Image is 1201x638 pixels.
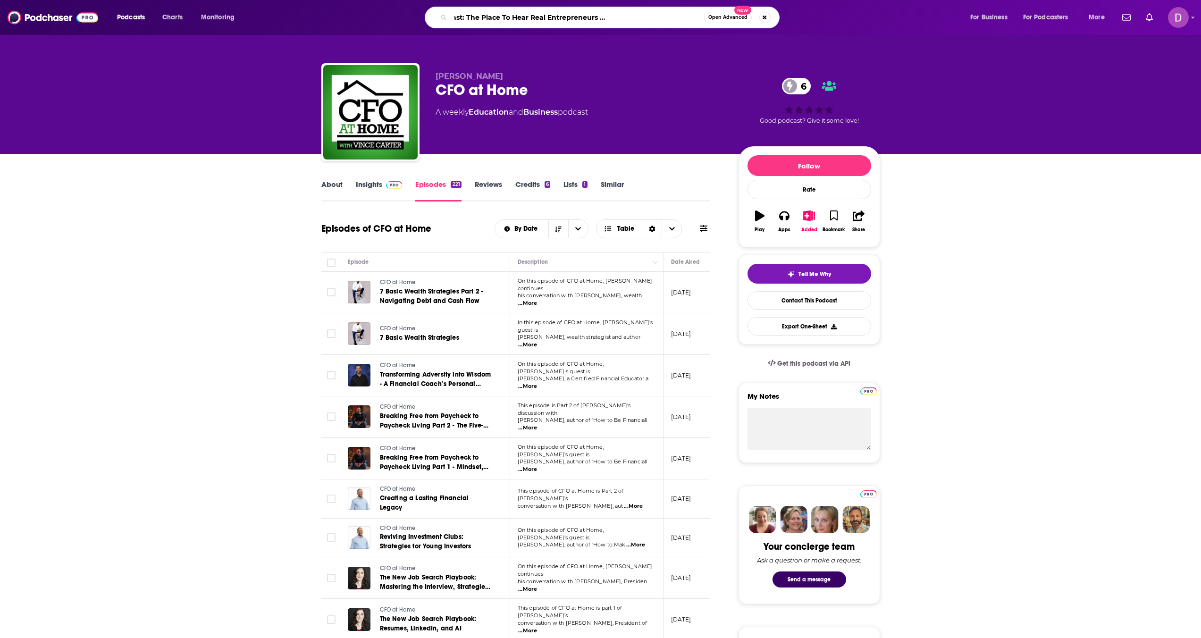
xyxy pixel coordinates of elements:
button: Added [797,204,821,238]
button: open menu [1082,10,1117,25]
span: [PERSON_NAME], author of 'How to Be Financiall [518,458,648,465]
a: Episodes221 [415,180,461,201]
span: Toggle select row [327,615,336,624]
div: Sort Direction [642,220,662,238]
a: CFO at Home [380,485,493,494]
a: Creating a Lasting Financial Legacy [380,494,493,512]
div: 6 [545,181,550,188]
p: [DATE] [671,574,691,582]
span: For Podcasters [1023,11,1068,24]
div: Share [852,227,865,233]
span: Breaking Free from Paycheck to Paycheck Living Part 1 - Mindset, Gratitude, and Challenging Conve... [380,453,489,490]
img: Podchaser Pro [386,181,403,189]
div: A weekly podcast [436,107,588,118]
span: Toggle select row [327,371,336,379]
h1: Episodes of CFO at Home [321,223,431,235]
span: Toggle select row [327,412,336,421]
span: ...More [518,627,537,635]
a: Reviews [475,180,502,201]
span: 6 [791,78,811,94]
span: Monitoring [201,11,235,24]
a: Transforming Adversity into Wisdom - A Financial Coach’s Personal Insights on Managing Money [380,370,493,389]
a: CFO at Home [380,325,492,333]
span: By Date [514,226,541,232]
div: Search podcasts, credits, & more... [434,7,789,28]
span: CFO at Home [380,403,416,410]
button: open menu [495,226,548,232]
img: Jules Profile [811,506,839,533]
a: The New Job Search Playbook: Mastering the Interview, Strategies to Stand Out and Succeed [380,573,493,592]
img: CFO at Home [323,65,418,159]
span: On this episode of CFO at Home, [PERSON_NAME]’s guest is [518,527,604,541]
span: CFO at Home [380,525,416,531]
span: ...More [624,503,643,510]
button: open menu [110,10,157,25]
span: ...More [518,383,537,390]
p: [DATE] [671,371,691,379]
span: Good podcast? Give it some love! [760,117,859,124]
span: New [734,6,751,15]
img: Sydney Profile [749,506,776,533]
a: Credits6 [515,180,550,201]
button: Sort Direction [548,220,568,238]
span: [PERSON_NAME], a Certified Financial Educator a [518,375,649,382]
span: Tell Me Why [798,270,831,278]
div: 1 [582,181,587,188]
span: Get this podcast via API [777,360,850,368]
button: Share [846,204,871,238]
a: Charts [156,10,188,25]
p: [DATE] [671,413,691,421]
span: More [1089,11,1105,24]
span: CFO at Home [380,565,416,571]
span: his conversation with [PERSON_NAME], Presiden [518,578,647,585]
div: 6Good podcast? Give it some love! [739,72,880,130]
a: CFO at Home [380,524,493,533]
span: ...More [518,586,537,593]
span: Table [617,226,634,232]
input: Search podcasts, credits, & more... [451,10,704,25]
a: 7 Basic Wealth Strategies Part 2 - Navigating Debt and Cash Flow [380,287,493,306]
span: Toggle select row [327,454,336,462]
span: ...More [518,341,537,349]
a: The New Job Search Playbook: Resumes, LinkedIn, and AI [380,614,493,633]
button: Apps [772,204,797,238]
label: My Notes [747,392,871,408]
span: Open Advanced [708,15,747,20]
span: This episode of CFO at Home is part 1 of [PERSON_NAME]’s [518,604,622,619]
a: Show notifications dropdown [1142,9,1157,25]
button: open menu [964,10,1019,25]
button: open menu [1017,10,1082,25]
span: The New Job Search Playbook: Mastering the Interview, Strategies to Stand Out and Succeed [380,573,491,600]
a: CFO at Home [380,361,493,370]
span: On this episode of CFO at Home, [PERSON_NAME]·s guest is [518,361,604,375]
span: Toggle select row [327,495,336,503]
a: CFO at Home [380,403,493,411]
a: Business [523,108,558,117]
button: Show profile menu [1168,7,1189,28]
div: Rate [747,180,871,199]
span: Toggle select row [327,574,336,582]
button: Bookmark [822,204,846,238]
button: Column Actions [650,257,661,268]
div: Bookmark [823,227,845,233]
div: Description [518,256,548,268]
p: [DATE] [671,534,691,542]
span: Breaking Free from Paycheck to Paycheck Living Part 2 - The Five-Step Savings Plan [380,412,489,439]
span: On this episode of CFO at Home, [PERSON_NAME] continues [518,563,653,577]
button: Open AdvancedNew [704,12,752,23]
a: About [321,180,343,201]
span: [PERSON_NAME], author of 'How to Be Financiall [518,417,648,423]
a: Education [469,108,509,117]
span: ...More [518,466,537,473]
a: Pro website [860,489,877,498]
span: [PERSON_NAME], author of 'How to Mak [518,541,626,548]
span: [PERSON_NAME] [436,72,503,81]
span: Creating a Lasting Financial Legacy [380,494,469,512]
div: Play [755,227,764,233]
span: CFO at Home [380,325,416,332]
div: 221 [451,181,461,188]
p: [DATE] [671,288,691,296]
a: Contact This Podcast [747,291,871,310]
span: [PERSON_NAME], wealth strategist and author [518,334,640,340]
span: conversation with [PERSON_NAME], President of [518,620,647,626]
